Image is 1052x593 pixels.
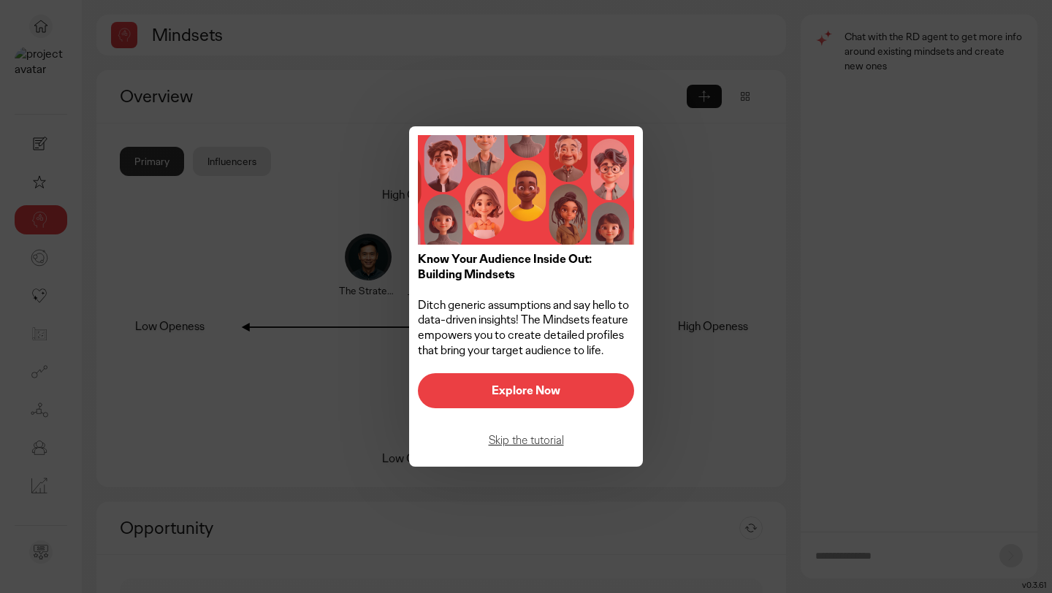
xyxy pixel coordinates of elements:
strong: Know Your Audience Inside Out: Building Mindsets [418,251,592,282]
p: Ditch generic assumptions and say hello to data-driven insights! The Mindsets feature empowers yo... [418,252,634,359]
p: Explore Now [433,385,619,397]
button: Skip the tutorial [418,423,634,458]
img: image [418,135,634,245]
p: Skip the tutorial [433,435,619,446]
button: Explore Now [418,373,634,408]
